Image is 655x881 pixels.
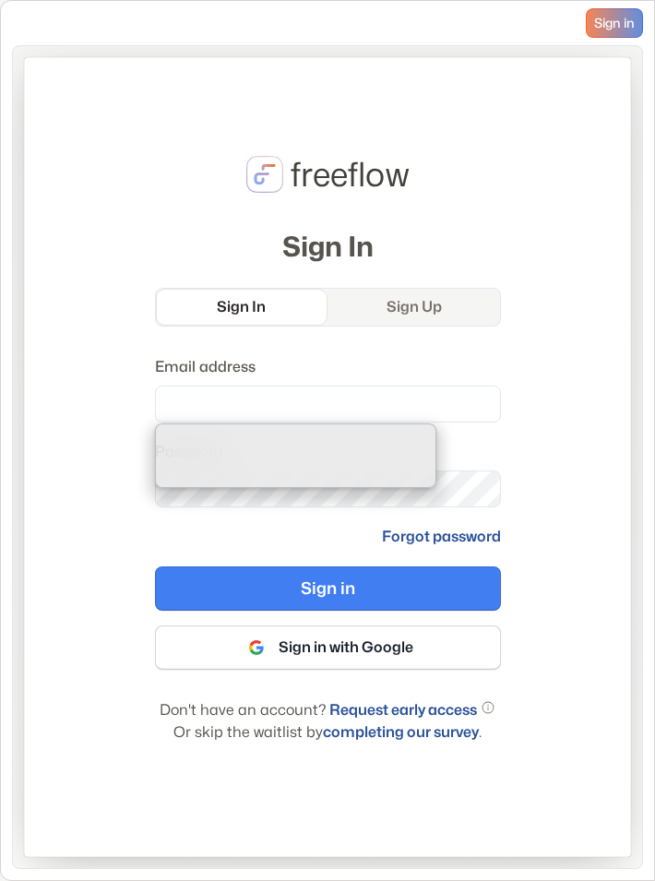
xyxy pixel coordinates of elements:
[155,699,501,744] p: Don't have an account? Or skip the waitlist by .
[155,625,501,670] button: Sign in with Google
[328,289,500,326] a: Sign Up
[594,16,635,31] span: Sign in
[282,229,374,266] h2: Sign In
[323,723,479,741] a: completing our survey
[586,8,643,38] a: Sign in
[291,149,409,199] p: freeflow
[155,566,501,611] button: Sign in
[155,356,490,378] label: Email address
[382,526,501,548] a: Forgot password
[329,701,477,719] a: Request early access
[156,289,327,326] a: Sign In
